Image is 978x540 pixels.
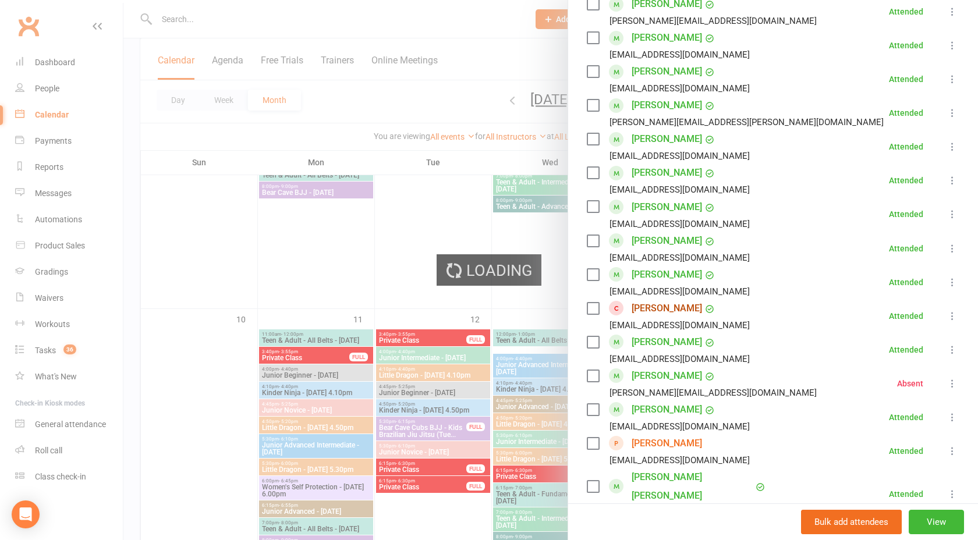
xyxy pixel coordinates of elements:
a: [PERSON_NAME] [632,198,702,216]
div: [EMAIL_ADDRESS][DOMAIN_NAME] [610,148,750,164]
button: Bulk add attendees [801,510,902,534]
div: Attended [889,278,923,286]
div: Attended [889,143,923,151]
div: [EMAIL_ADDRESS][DOMAIN_NAME] [610,351,750,367]
div: Attended [889,210,923,218]
a: [PERSON_NAME] [632,29,702,47]
div: Attended [889,346,923,354]
div: [EMAIL_ADDRESS][DOMAIN_NAME] [610,318,750,333]
div: Attended [889,413,923,421]
div: [EMAIL_ADDRESS][DOMAIN_NAME] [610,284,750,299]
div: Attended [889,8,923,16]
div: [EMAIL_ADDRESS][DOMAIN_NAME] [610,250,750,265]
a: [PERSON_NAME] [632,62,702,81]
a: [PERSON_NAME] [632,400,702,419]
div: [EMAIL_ADDRESS][DOMAIN_NAME] [610,81,750,96]
a: [PERSON_NAME] [632,367,702,385]
div: Attended [889,75,923,83]
div: [PERSON_NAME][EMAIL_ADDRESS][DOMAIN_NAME] [610,13,817,29]
a: [PERSON_NAME] [632,232,702,250]
div: Absent [897,379,923,388]
a: [PERSON_NAME] [632,164,702,182]
div: [PERSON_NAME][EMAIL_ADDRESS][DOMAIN_NAME] [610,385,817,400]
div: Attended [889,41,923,49]
div: [EMAIL_ADDRESS][DOMAIN_NAME] [610,182,750,197]
div: Attended [889,312,923,320]
a: [PERSON_NAME] [632,299,702,318]
div: [EMAIL_ADDRESS][DOMAIN_NAME] [610,47,750,62]
div: Attended [889,490,923,498]
a: [PERSON_NAME] [PERSON_NAME] [632,468,753,505]
div: Open Intercom Messenger [12,500,40,528]
a: [PERSON_NAME] [632,434,702,453]
div: Attended [889,109,923,117]
div: Attended [889,244,923,253]
a: [PERSON_NAME] [632,130,702,148]
div: Attended [889,447,923,455]
a: [PERSON_NAME] [632,265,702,284]
a: [PERSON_NAME] [632,333,702,351]
div: [EMAIL_ADDRESS][DOMAIN_NAME] [610,453,750,468]
div: [EMAIL_ADDRESS][DOMAIN_NAME] [610,419,750,434]
div: Attended [889,176,923,184]
a: [PERSON_NAME] [632,96,702,115]
div: [PERSON_NAME][EMAIL_ADDRESS][PERSON_NAME][DOMAIN_NAME] [610,115,884,130]
div: [EMAIL_ADDRESS][DOMAIN_NAME] [610,216,750,232]
button: View [909,510,964,534]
